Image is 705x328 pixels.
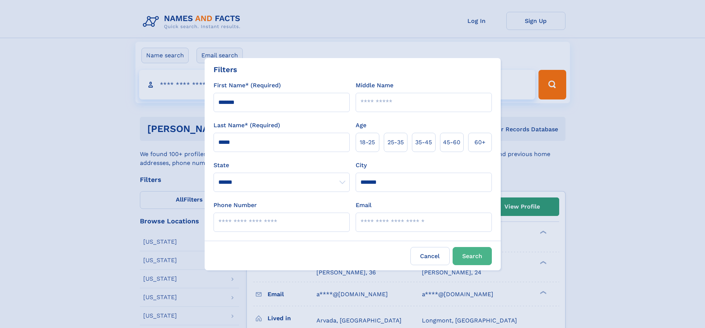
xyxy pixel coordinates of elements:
label: Middle Name [356,81,393,90]
label: City [356,161,367,170]
label: State [214,161,350,170]
div: Filters [214,64,237,75]
span: 60+ [474,138,486,147]
button: Search [453,247,492,265]
label: Age [356,121,366,130]
span: 25‑35 [387,138,404,147]
label: Phone Number [214,201,257,210]
span: 18‑25 [360,138,375,147]
label: Cancel [410,247,450,265]
label: Email [356,201,372,210]
span: 45‑60 [443,138,460,147]
label: First Name* (Required) [214,81,281,90]
label: Last Name* (Required) [214,121,280,130]
span: 35‑45 [415,138,432,147]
